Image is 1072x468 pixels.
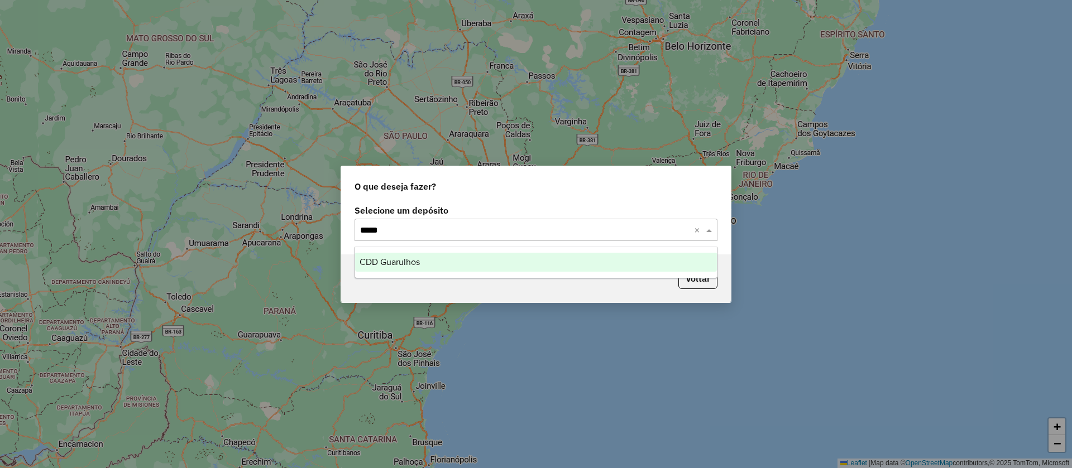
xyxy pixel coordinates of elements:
[355,204,717,217] label: Selecione um depósito
[355,247,717,278] ng-dropdown-panel: Options list
[355,180,436,193] span: O que deseja fazer?
[360,257,420,267] span: CDD Guarulhos
[694,223,703,237] span: Clear all
[678,268,717,289] button: Voltar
